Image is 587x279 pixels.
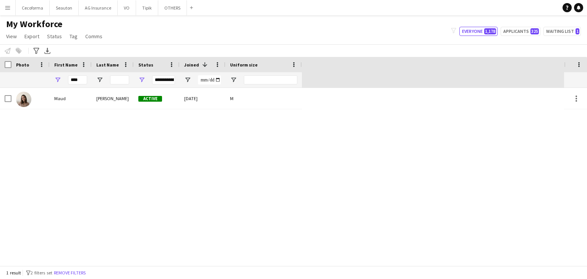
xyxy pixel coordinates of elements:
[501,27,540,36] button: Applicants325
[198,75,221,84] input: Joined Filter Input
[158,0,187,15] button: OTHERS
[43,46,52,55] app-action-btn: Export XLSX
[110,75,129,84] input: Last Name Filter Input
[96,62,119,68] span: Last Name
[52,269,87,277] button: Remove filters
[16,0,50,15] button: Cecoforma
[44,31,65,41] a: Status
[21,31,42,41] a: Export
[180,88,225,109] div: [DATE]
[68,75,87,84] input: First Name Filter Input
[50,88,92,109] div: Maud
[54,76,61,83] button: Open Filter Menu
[230,76,237,83] button: Open Filter Menu
[138,76,145,83] button: Open Filter Menu
[138,96,162,102] span: Active
[184,76,191,83] button: Open Filter Menu
[79,0,118,15] button: AG Insurance
[184,62,199,68] span: Joined
[3,31,20,41] a: View
[118,0,136,15] button: VO
[31,270,52,276] span: 2 filters set
[85,33,102,40] span: Comms
[244,75,297,84] input: Uniform size Filter Input
[230,96,234,101] span: M
[484,28,496,34] span: 1,178
[24,33,39,40] span: Export
[54,62,78,68] span: First Name
[136,0,158,15] button: Tipik
[82,31,105,41] a: Comms
[16,62,29,68] span: Photo
[32,46,41,55] app-action-btn: Advanced filters
[6,33,17,40] span: View
[66,31,81,41] a: Tag
[576,28,579,34] span: 1
[459,27,498,36] button: Everyone1,178
[16,92,31,107] img: Maud De Sutter
[96,76,103,83] button: Open Filter Menu
[230,62,258,68] span: Uniform size
[92,88,134,109] div: [PERSON_NAME]
[50,0,79,15] button: Seauton
[138,62,153,68] span: Status
[530,28,539,34] span: 325
[543,27,581,36] button: Waiting list1
[47,33,62,40] span: Status
[6,18,62,30] span: My Workforce
[70,33,78,40] span: Tag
